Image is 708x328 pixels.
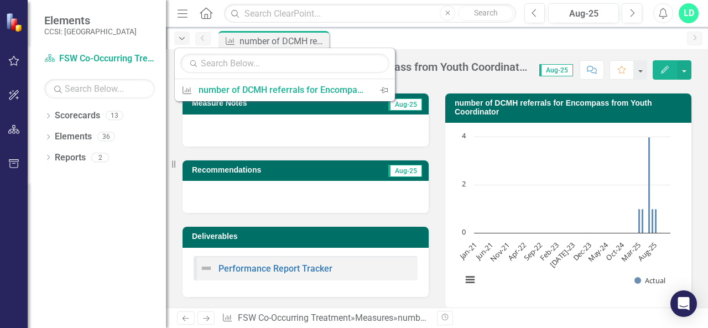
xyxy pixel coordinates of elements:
[91,153,109,162] div: 2
[462,131,466,140] text: 4
[44,79,155,98] input: Search Below...
[6,13,25,32] img: ClearPoint Strategy
[355,313,393,323] a: Measures
[642,209,644,233] path: Apr-25, 1. Actual.
[218,263,332,274] a: Performance Report Tracker
[224,4,516,23] input: Search ClearPoint...
[679,3,699,23] button: LD
[192,99,334,107] h3: Measure Notes
[548,3,619,23] button: Aug-25
[636,240,659,263] text: Aug-25
[655,209,657,233] path: Aug-25, 1. Actual.
[473,240,495,262] text: Jun-21
[55,152,86,164] a: Reports
[462,272,478,288] button: View chart menu, Chart
[106,111,123,121] div: 13
[619,240,642,263] text: Mar-25
[506,240,528,262] text: Apr-22
[604,240,627,263] text: Oct-24
[388,165,422,177] span: Aug-25
[457,240,479,262] text: Jan-21
[44,53,155,65] a: FSW Co-Occurring Treatment
[55,131,92,143] a: Elements
[44,27,137,36] small: CCSI: [GEOGRAPHIC_DATA]
[634,275,665,285] button: Show Actual
[238,313,351,323] a: FSW Co-Occurring Treatment
[648,137,650,233] path: Jun-25, 4. Actual.
[462,227,466,237] text: 0
[180,54,389,73] input: Search Below...
[456,131,676,297] svg: Interactive chart
[670,290,697,317] div: Open Intercom Messenger
[97,132,115,142] div: 36
[240,34,326,48] div: number of DCMH referrals for Encompass from Youth Coordinator
[222,312,429,325] div: » »
[398,313,655,323] div: number of DCMH referrals for Encompass from Youth Coordinator
[522,240,544,263] text: Sep-22
[462,179,466,189] text: 2
[388,98,422,111] span: Aug-25
[586,240,610,264] text: May-24
[192,166,346,174] h3: Recommendations
[44,14,137,27] span: Elements
[652,209,654,233] path: Jul-25, 1. Actual.
[456,131,680,297] div: Chart. Highcharts interactive chart.
[539,64,573,76] span: Aug-25
[638,209,641,233] path: Mar-25, 1. Actual.
[474,8,498,17] span: Search
[55,110,100,122] a: Scorecards
[552,7,615,20] div: Aug-25
[175,80,373,100] a: number of DCMH referrals for Encompass from Youth Coordinator
[199,83,367,97] div: number of DCMH referrals for Encompass from Youth Coordinator
[200,262,213,275] img: Not Defined
[538,240,561,263] text: Feb-23
[571,240,594,263] text: Dec-23
[192,232,423,241] h3: Deliverables
[458,6,513,21] button: Search
[455,99,686,116] h3: number of DCMH referrals for Encompass from Youth Coordinator
[548,240,577,269] text: [DATE]-23
[488,240,511,263] text: Nov-21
